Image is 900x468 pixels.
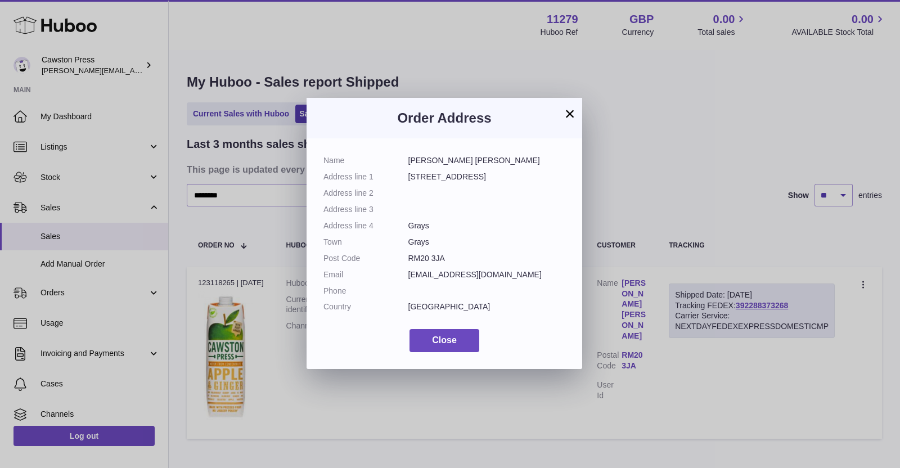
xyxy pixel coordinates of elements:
dt: Country [323,301,408,312]
dd: Grays [408,220,566,231]
dd: [PERSON_NAME] [PERSON_NAME] [408,155,566,166]
dt: Address line 2 [323,188,408,199]
span: Close [432,335,457,345]
dt: Email [323,269,408,280]
dt: Address line 4 [323,220,408,231]
dd: [STREET_ADDRESS] [408,172,566,182]
h3: Order Address [323,109,565,127]
dd: [EMAIL_ADDRESS][DOMAIN_NAME] [408,269,566,280]
button: × [563,107,577,120]
dt: Address line 3 [323,204,408,215]
dd: Grays [408,237,566,247]
button: Close [409,329,479,352]
dt: Town [323,237,408,247]
dt: Phone [323,286,408,296]
dt: Address line 1 [323,172,408,182]
dt: Post Code [323,253,408,264]
dd: [GEOGRAPHIC_DATA] [408,301,566,312]
dd: RM20 3JA [408,253,566,264]
dt: Name [323,155,408,166]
